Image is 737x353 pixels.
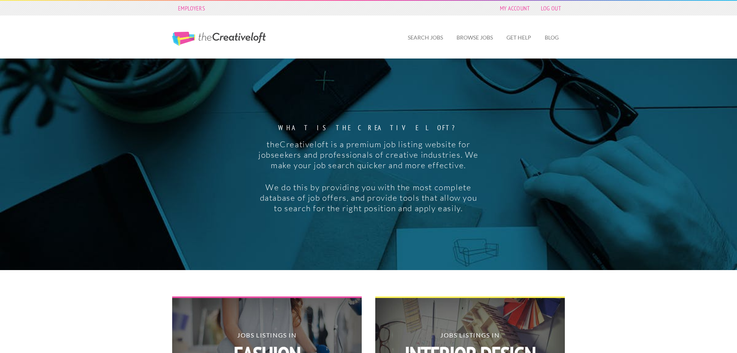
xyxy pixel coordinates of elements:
[257,182,480,214] p: We do this by providing you with the most complete database of job offers, and provide tools that...
[450,29,499,46] a: Browse Jobs
[500,29,537,46] a: Get Help
[537,3,565,14] a: Log Out
[257,139,480,170] p: theCreativeloft is a premium job listing website for jobseekers and professionals of creative ind...
[402,29,449,46] a: Search Jobs
[539,29,565,46] a: Blog
[496,3,534,14] a: My Account
[257,124,480,131] strong: What is the creative loft?
[174,3,209,14] a: Employers
[172,32,266,46] a: The Creative Loft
